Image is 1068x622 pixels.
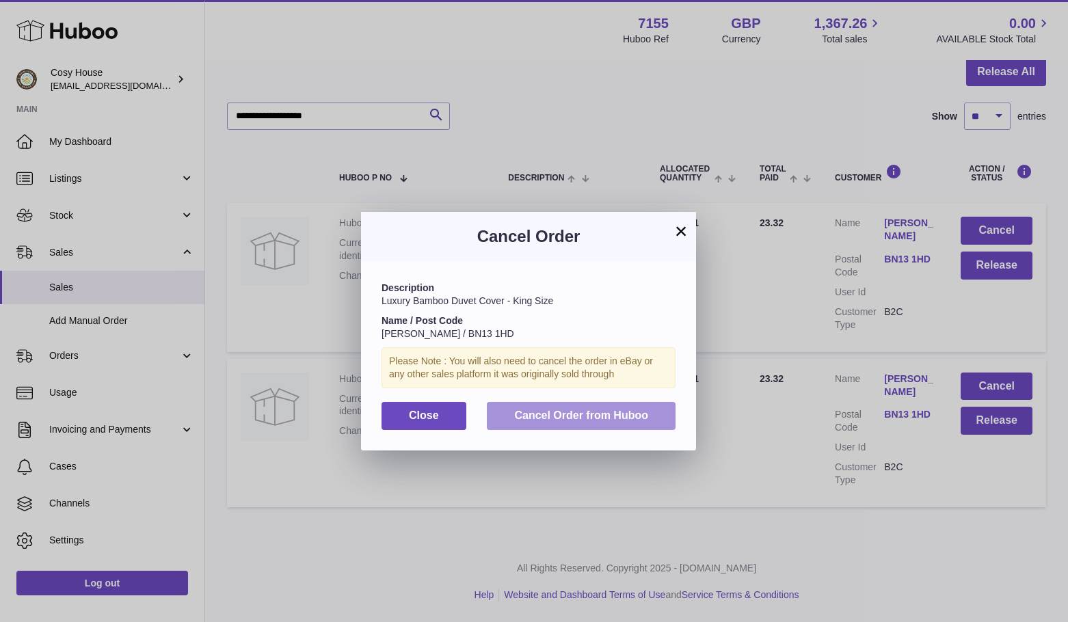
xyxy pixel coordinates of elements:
div: Please Note : You will also need to cancel the order in eBay or any other sales platform it was o... [382,347,676,388]
button: × [673,223,689,239]
button: Cancel Order from Huboo [487,402,676,430]
button: Close [382,402,466,430]
span: [PERSON_NAME] / BN13 1HD [382,328,514,339]
strong: Description [382,282,434,293]
span: Cancel Order from Huboo [514,409,648,421]
h3: Cancel Order [382,226,676,247]
span: Close [409,409,439,421]
span: Luxury Bamboo Duvet Cover - King Size [382,295,553,306]
strong: Name / Post Code [382,315,463,326]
